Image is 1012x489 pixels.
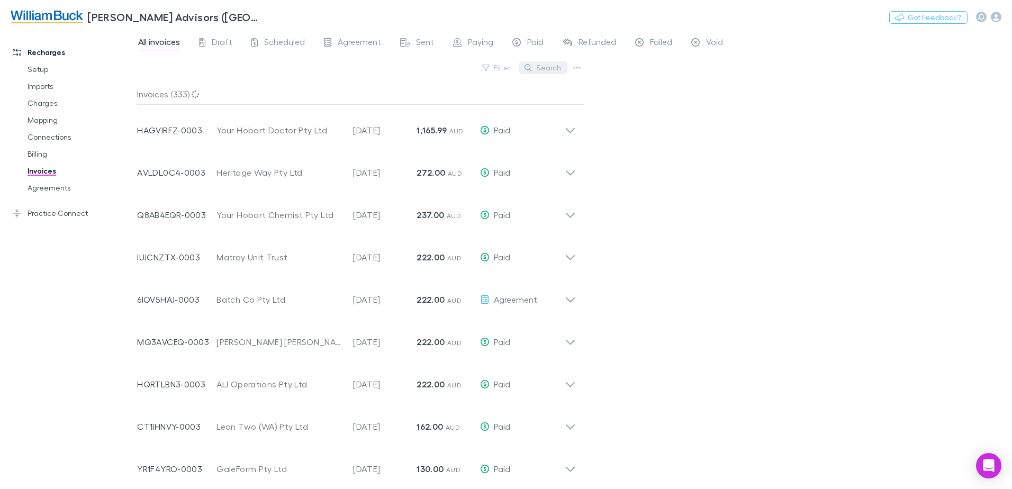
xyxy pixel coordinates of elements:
[494,294,537,304] span: Agreement
[216,378,342,391] div: ALI Operations Pty Ltd
[353,420,417,433] p: [DATE]
[353,293,417,306] p: [DATE]
[17,61,143,78] a: Setup
[17,179,143,196] a: Agreements
[137,378,216,391] p: HQRTLBN3-0003
[449,127,464,135] span: AUD
[129,232,584,274] div: IUJCNZTX-0003Matray Unit Trust[DATE]222.00 AUDPaid
[353,378,417,391] p: [DATE]
[129,105,584,147] div: HAGVIRFZ-0003Your Hobart Doctor Pty Ltd[DATE]1,165.99 AUDPaid
[650,37,672,50] span: Failed
[216,166,342,179] div: Heritage Way Pty Ltd
[137,166,216,179] p: AVLDL0C4-0003
[2,44,143,61] a: Recharges
[447,296,462,304] span: AUD
[468,37,493,50] span: Paying
[519,61,567,74] button: Search
[216,124,342,137] div: Your Hobart Doctor Pty Ltd
[494,337,510,347] span: Paid
[338,37,381,50] span: Agreement
[494,379,510,389] span: Paid
[417,210,444,220] strong: 237.00
[129,359,584,401] div: HQRTLBN3-0003ALI Operations Pty Ltd[DATE]222.00 AUDPaid
[264,37,305,50] span: Scheduled
[976,453,1001,478] div: Open Intercom Messenger
[417,294,445,305] strong: 222.00
[353,209,417,221] p: [DATE]
[417,125,447,135] strong: 1,165.99
[446,423,460,431] span: AUD
[216,251,342,264] div: Matray Unit Trust
[494,125,510,135] span: Paid
[447,254,462,262] span: AUD
[494,252,510,262] span: Paid
[137,124,216,137] p: HAGVIRFZ-0003
[129,147,584,189] div: AVLDL0C4-0003Heritage Way Pty Ltd[DATE]272.00 AUDPaid
[138,37,180,50] span: All invoices
[353,463,417,475] p: [DATE]
[494,464,510,474] span: Paid
[17,78,143,95] a: Imports
[17,162,143,179] a: Invoices
[477,61,517,74] button: Filter
[2,205,143,222] a: Practice Connect
[137,463,216,475] p: YR1F4YRO-0003
[527,37,544,50] span: Paid
[129,274,584,316] div: 6IOV5HAJ-0003Batch Co Pty Ltd[DATE]222.00 AUDAgreement
[129,316,584,359] div: MQ3AVCEQ-0003[PERSON_NAME] [PERSON_NAME] T/A Francoforte Spaghetti Bar[DATE]222.00 AUDPaid
[17,129,143,146] a: Connections
[216,463,342,475] div: GaleForm Pty Ltd
[417,464,444,474] strong: 130.00
[129,443,584,486] div: YR1F4YRO-0003GaleForm Pty Ltd[DATE]130.00 AUDPaid
[137,293,216,306] p: 6IOV5HAJ-0003
[417,421,443,432] strong: 162.00
[353,336,417,348] p: [DATE]
[212,37,232,50] span: Draft
[137,336,216,348] p: MQ3AVCEQ-0003
[447,381,462,389] span: AUD
[137,251,216,264] p: IUJCNZTX-0003
[129,401,584,443] div: CT1IHNVY-0003Lean Two (WA) Pty Ltd[DATE]162.00 AUDPaid
[216,336,342,348] div: [PERSON_NAME] [PERSON_NAME] T/A Francoforte Spaghetti Bar
[129,189,584,232] div: Q8AB4EQR-0003Your Hobart Chemist Pty Ltd[DATE]237.00 AUDPaid
[216,209,342,221] div: Your Hobart Chemist Pty Ltd
[446,466,460,474] span: AUD
[353,124,417,137] p: [DATE]
[494,210,510,220] span: Paid
[417,379,445,390] strong: 222.00
[4,4,269,30] a: [PERSON_NAME] Advisors ([GEOGRAPHIC_DATA]) Pty Ltd
[353,251,417,264] p: [DATE]
[889,11,968,24] button: Got Feedback?
[11,11,83,23] img: William Buck Advisors (WA) Pty Ltd's Logo
[417,337,445,347] strong: 222.00
[87,11,263,23] h3: [PERSON_NAME] Advisors ([GEOGRAPHIC_DATA]) Pty Ltd
[579,37,616,50] span: Refunded
[216,420,342,433] div: Lean Two (WA) Pty Ltd
[17,146,143,162] a: Billing
[494,167,510,177] span: Paid
[494,421,510,431] span: Paid
[417,167,445,178] strong: 272.00
[17,95,143,112] a: Charges
[706,37,723,50] span: Void
[216,293,342,306] div: Batch Co Pty Ltd
[137,420,216,433] p: CT1IHNVY-0003
[447,339,462,347] span: AUD
[448,169,462,177] span: AUD
[416,37,434,50] span: Sent
[353,166,417,179] p: [DATE]
[417,252,445,262] strong: 222.00
[447,212,461,220] span: AUD
[137,209,216,221] p: Q8AB4EQR-0003
[17,112,143,129] a: Mapping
